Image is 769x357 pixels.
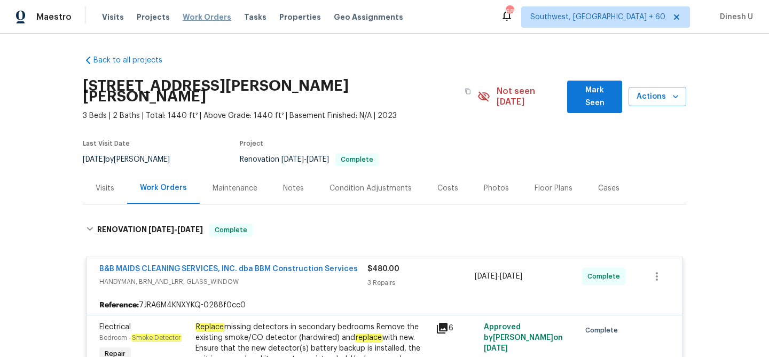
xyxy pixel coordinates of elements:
[336,156,378,163] span: Complete
[240,156,379,163] span: Renovation
[83,140,130,147] span: Last Visit Date
[355,334,382,342] em: replace
[629,87,686,107] button: Actions
[96,183,114,194] div: Visits
[535,183,572,194] div: Floor Plans
[567,81,622,113] button: Mark Seen
[475,271,522,282] span: -
[281,156,329,163] span: -
[367,277,475,288] div: 3 Repairs
[637,90,678,104] span: Actions
[131,334,181,342] em: Smoke Detector
[458,82,477,101] button: Copy Address
[148,226,174,233] span: [DATE]
[576,84,614,110] span: Mark Seen
[716,12,753,22] span: Dinesh U
[307,156,329,163] span: [DATE]
[99,300,139,311] b: Reference:
[587,271,624,282] span: Complete
[497,86,561,107] span: Not seen [DATE]
[334,12,403,22] span: Geo Assignments
[329,183,412,194] div: Condition Adjustments
[83,55,185,66] a: Back to all projects
[83,81,458,102] h2: [STREET_ADDRESS][PERSON_NAME][PERSON_NAME]
[213,183,257,194] div: Maintenance
[36,12,72,22] span: Maestro
[148,226,203,233] span: -
[281,156,304,163] span: [DATE]
[484,323,563,352] span: Approved by [PERSON_NAME] on
[279,12,321,22] span: Properties
[598,183,619,194] div: Cases
[484,345,508,352] span: [DATE]
[585,325,622,336] span: Complete
[97,224,203,236] h6: RENOVATION
[506,6,513,17] div: 682
[210,225,252,235] span: Complete
[99,323,131,331] span: Electrical
[99,335,181,341] span: Bedroom -
[83,213,686,247] div: RENOVATION [DATE]-[DATE]Complete
[195,323,224,331] em: Replace
[183,12,231,22] span: Work Orders
[367,265,399,273] span: $480.00
[83,156,105,163] span: [DATE]
[137,12,170,22] span: Projects
[83,110,477,121] span: 3 Beds | 2 Baths | Total: 1440 ft² | Above Grade: 1440 ft² | Basement Finished: N/A | 2023
[83,153,183,166] div: by [PERSON_NAME]
[99,276,367,287] span: HANDYMAN, BRN_AND_LRR, GLASS_WINDOW
[283,183,304,194] div: Notes
[140,183,187,193] div: Work Orders
[177,226,203,233] span: [DATE]
[484,183,509,194] div: Photos
[530,12,665,22] span: Southwest, [GEOGRAPHIC_DATA] + 60
[475,273,497,280] span: [DATE]
[102,12,124,22] span: Visits
[99,265,358,273] a: B&B MAIDS CLEANING SERVICES, INC. dba BBM Construction Services
[500,273,522,280] span: [DATE]
[437,183,458,194] div: Costs
[87,296,682,315] div: 7JRA6M4KNXYKQ-0288f0cc0
[240,140,263,147] span: Project
[436,322,477,335] div: 6
[244,13,266,21] span: Tasks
